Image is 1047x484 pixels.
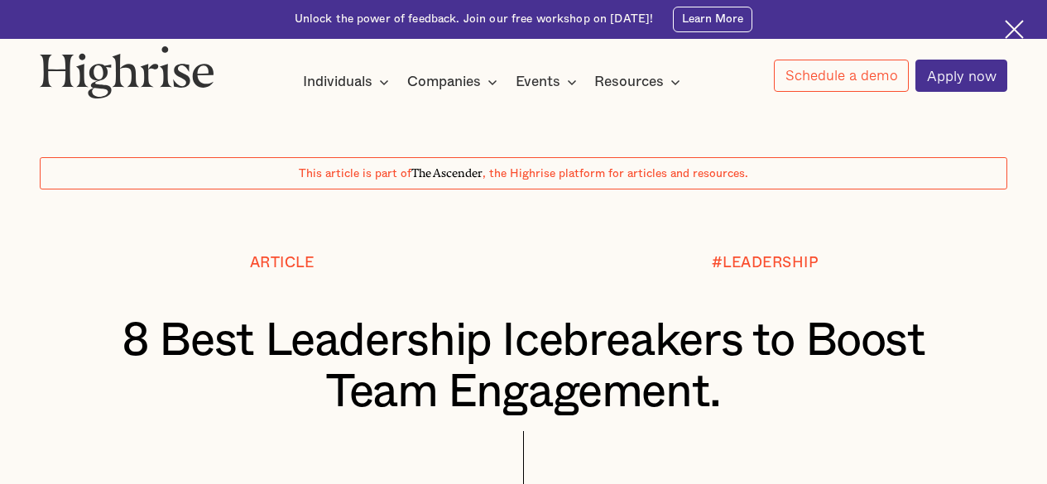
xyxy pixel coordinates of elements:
[299,168,411,180] span: This article is part of
[250,255,315,271] div: Article
[407,72,481,92] div: Companies
[411,164,483,178] span: The Ascender
[712,255,819,271] div: #LEADERSHIP
[1005,20,1024,39] img: Cross icon
[516,72,582,92] div: Events
[594,72,685,92] div: Resources
[303,72,372,92] div: Individuals
[295,12,654,27] div: Unlock the power of feedback. Join our free workshop on [DATE]!
[40,46,214,98] img: Highrise logo
[80,316,967,419] h1: 8 Best Leadership Icebreakers to Boost Team Engagement.
[407,72,502,92] div: Companies
[303,72,394,92] div: Individuals
[483,168,748,180] span: , the Highrise platform for articles and resources.
[673,7,753,32] a: Learn More
[516,72,560,92] div: Events
[594,72,664,92] div: Resources
[774,60,909,92] a: Schedule a demo
[915,60,1007,92] a: Apply now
